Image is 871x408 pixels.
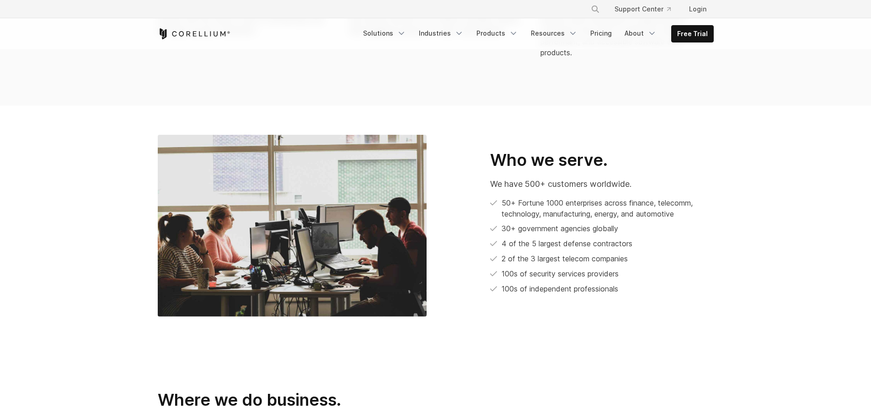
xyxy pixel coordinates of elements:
[490,150,714,170] h2: Who we serve.
[490,178,714,190] p: We have 500+ customers worldwide.
[587,1,604,17] button: Search
[619,25,662,42] a: About
[607,1,678,17] a: Support Center
[413,25,469,42] a: Industries
[158,135,427,317] img: CORE_Customers-Worldwide
[585,25,617,42] a: Pricing
[525,25,583,42] a: Resources
[490,223,714,234] li: 30+ government agencies globally
[358,25,411,42] a: Solutions
[490,268,714,280] li: 100s of security services providers
[490,197,714,219] li: 50+ Fortune 1000 enterprises across finance, telecomm, technology, manufacturing, energy, and aut...
[358,25,714,42] div: Navigation Menu
[471,25,524,42] a: Products
[158,28,230,39] a: Corellium Home
[672,26,713,42] a: Free Trial
[682,1,714,17] a: Login
[490,238,714,249] li: 4 of the 5 largest defense contractors
[490,253,714,265] li: 2 of the 3 largest telecom companies
[580,1,714,17] div: Navigation Menu
[490,283,714,295] li: 100s of independent professionals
